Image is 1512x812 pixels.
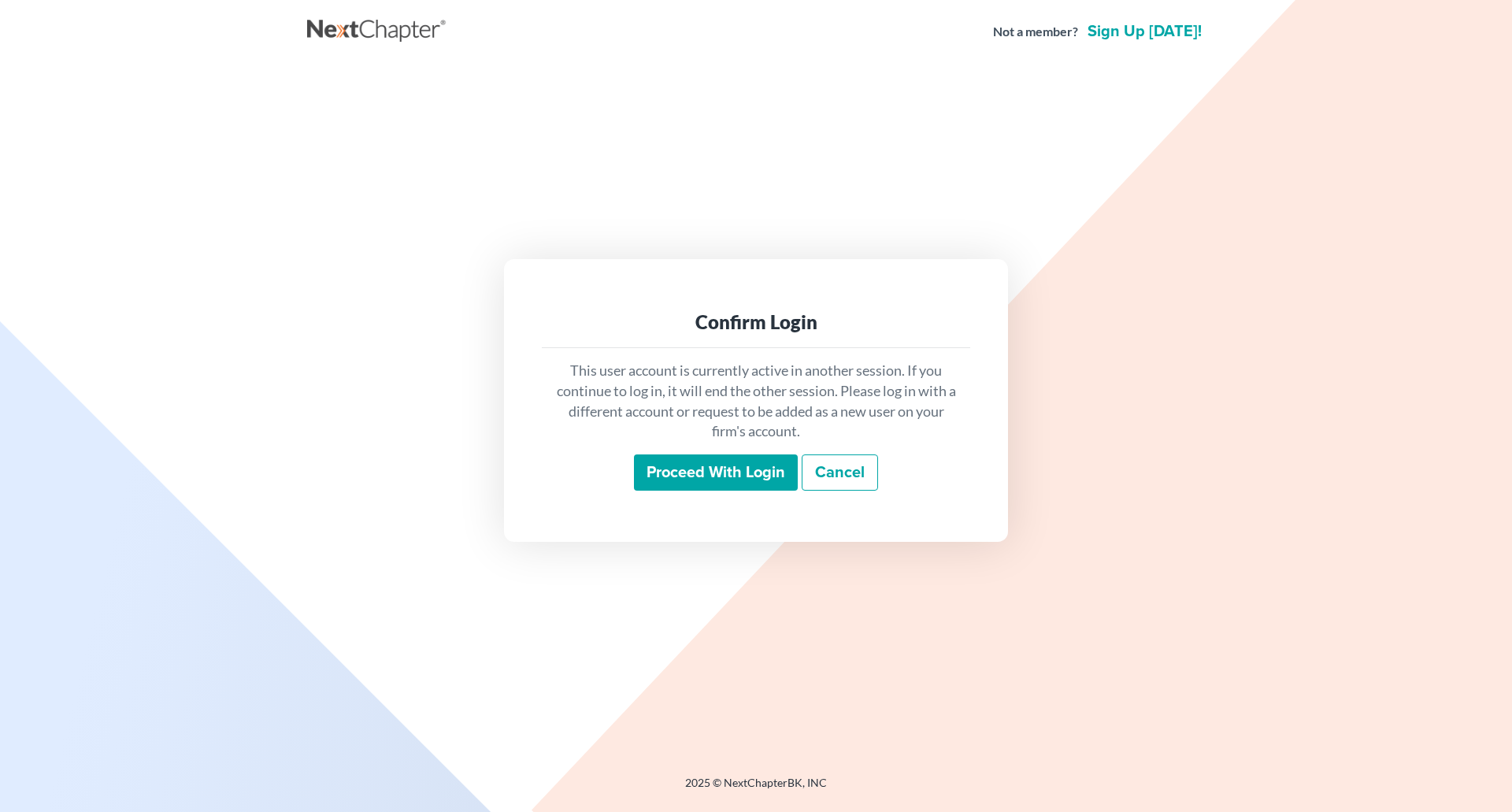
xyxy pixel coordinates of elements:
[802,454,878,491] a: Cancel
[634,454,798,491] input: Proceed with login
[554,310,958,335] div: Confirm Login
[307,775,1205,803] div: 2025 © NextChapterBK, INC
[554,361,958,442] p: This user account is currently active in another session. If you continue to log in, it will end ...
[1084,24,1205,39] a: Sign up [DATE]!
[993,23,1078,41] strong: Not a member?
